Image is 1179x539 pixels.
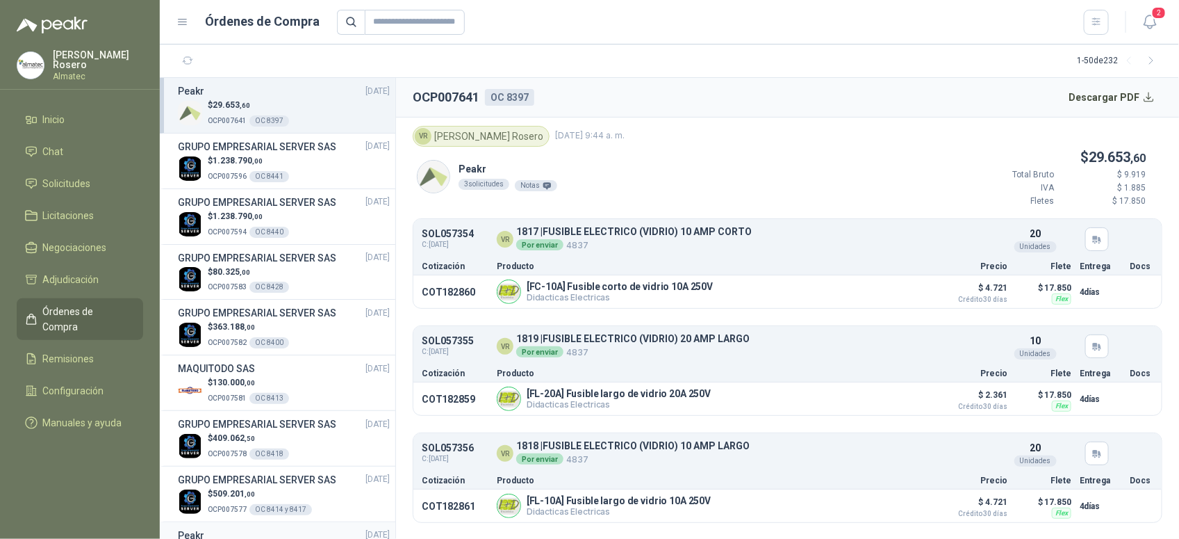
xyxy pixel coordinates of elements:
a: Manuales y ayuda [17,410,143,436]
span: [DATE] [365,473,390,486]
p: Docs [1130,369,1153,378]
div: Por enviar [516,453,563,465]
h1: Órdenes de Compra [206,12,320,31]
span: ,50 [245,435,255,442]
p: $ 9.919 [1062,168,1146,182]
span: Licitaciones [43,208,94,223]
div: OC 8414 y 8417 [249,504,312,515]
p: Producto [497,369,930,378]
img: Company Logo [178,378,202,403]
p: $ [208,154,289,168]
p: Almatec [53,72,143,81]
span: OCP007594 [208,228,247,236]
div: Flex [1052,293,1071,305]
div: Por enviar [516,346,563,357]
span: ,00 [245,379,255,387]
span: OCP007582 [208,339,247,346]
a: Órdenes de Compra [17,298,143,340]
p: Fletes [971,195,1054,208]
img: Company Logo [497,280,520,303]
img: Company Logo [178,156,202,181]
h3: GRUPO EMPRESARIAL SERVER SAS [178,472,336,488]
p: 4 días [1080,284,1121,300]
div: VR [497,231,513,248]
p: Producto [497,262,930,271]
span: ,60 [240,102,250,109]
span: 1.238.790 [213,156,263,166]
span: 130.000 [213,378,255,387]
span: Negociaciones [43,240,107,255]
span: OCP007596 [208,172,247,180]
a: Negociaciones [17,234,143,261]
div: OC 8400 [249,337,289,348]
h3: GRUPO EMPRESARIAL SERVER SAS [178,195,336,210]
p: 1817 | FUSIBLE ELECTRICO (VIDRIO) 10 AMP CORTO [516,227,752,237]
p: Didacticas Electricas [527,292,713,303]
p: Flete [1016,262,1071,271]
p: Docs [1130,476,1153,485]
span: Adjudicación [43,272,99,287]
p: COT182861 [422,501,488,512]
span: 1.238.790 [213,211,263,221]
span: 2 [1151,6,1166,19]
p: [PERSON_NAME] Rosero [53,50,143,70]
a: Chat [17,138,143,165]
p: Producto [497,476,930,485]
p: Precio [938,369,1007,378]
span: Órdenes de Compra [43,304,130,335]
p: $ 17.850 [1016,280,1071,296]
div: OC 8441 [249,171,289,182]
p: $ [208,210,289,223]
span: [DATE] [365,85,390,98]
span: [DATE] [365,251,390,264]
img: Company Logo [418,161,450,193]
div: Flex [1052,508,1071,519]
span: ,00 [245,490,255,498]
div: VR [497,445,513,462]
img: Company Logo [178,267,202,291]
p: IVA [971,182,1054,195]
a: GRUPO EMPRESARIAL SERVER SAS[DATE] Company Logo$80.325,00OCP007583OC 8428 [178,250,390,294]
p: Flete [1016,369,1071,378]
p: Precio [938,476,1007,485]
a: GRUPO EMPRESARIAL SERVER SAS[DATE] Company Logo$1.238.790,00OCP007596OC 8441 [178,139,390,183]
span: [DATE] [365,307,390,320]
div: 3 solicitudes [459,179,509,190]
span: OCP007581 [208,394,247,402]
h3: GRUPO EMPRESARIAL SERVER SAS [178,139,336,154]
div: Por enviar [516,239,563,250]
p: COT182859 [422,394,488,405]
div: OC 8440 [249,227,289,238]
p: Didacticas Electricas [527,399,711,410]
span: Crédito 30 días [938,510,1007,517]
div: Unidades [1014,348,1057,360]
a: Configuración [17,378,143,404]
a: GRUPO EMPRESARIAL SERVER SAS[DATE] Company Logo$509.201,00OCP007577OC 8414 y 8417 [178,472,390,516]
span: Crédito 30 días [938,403,1007,410]
img: Company Logo [178,490,202,514]
span: Inicio [43,112,65,127]
span: C: [DATE] [422,453,474,465]
p: [FL-10A] Fusible largo de vidrio 10A 250V [527,495,711,506]
div: OC 8428 [249,282,289,293]
span: 29.653 [1089,149,1146,166]
span: ,00 [252,157,263,165]
button: Descargar PDF [1062,83,1163,111]
h3: MAQUITODO SAS [178,361,255,376]
div: VR [497,338,513,355]
p: 4 días [1080,498,1121,515]
a: Licitaciones [17,202,143,229]
a: MAQUITODO SAS[DATE] Company Logo$130.000,00OCP007581OC 8413 [178,361,390,405]
p: COT182860 [422,287,488,298]
div: OC 8413 [249,393,289,404]
div: OC 8397 [249,115,289,127]
div: Flex [1052,401,1071,412]
h3: GRUPO EMPRESARIAL SERVER SAS [178,250,336,266]
img: Company Logo [17,52,44,79]
span: OCP007641 [208,117,247,124]
span: ,00 [240,268,250,276]
a: GRUPO EMPRESARIAL SERVER SAS[DATE] Company Logo$363.188,00OCP007582OC 8400 [178,305,390,349]
div: [PERSON_NAME] Rosero [413,126,550,147]
p: Docs [1130,262,1153,271]
span: 509.201 [213,489,255,499]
